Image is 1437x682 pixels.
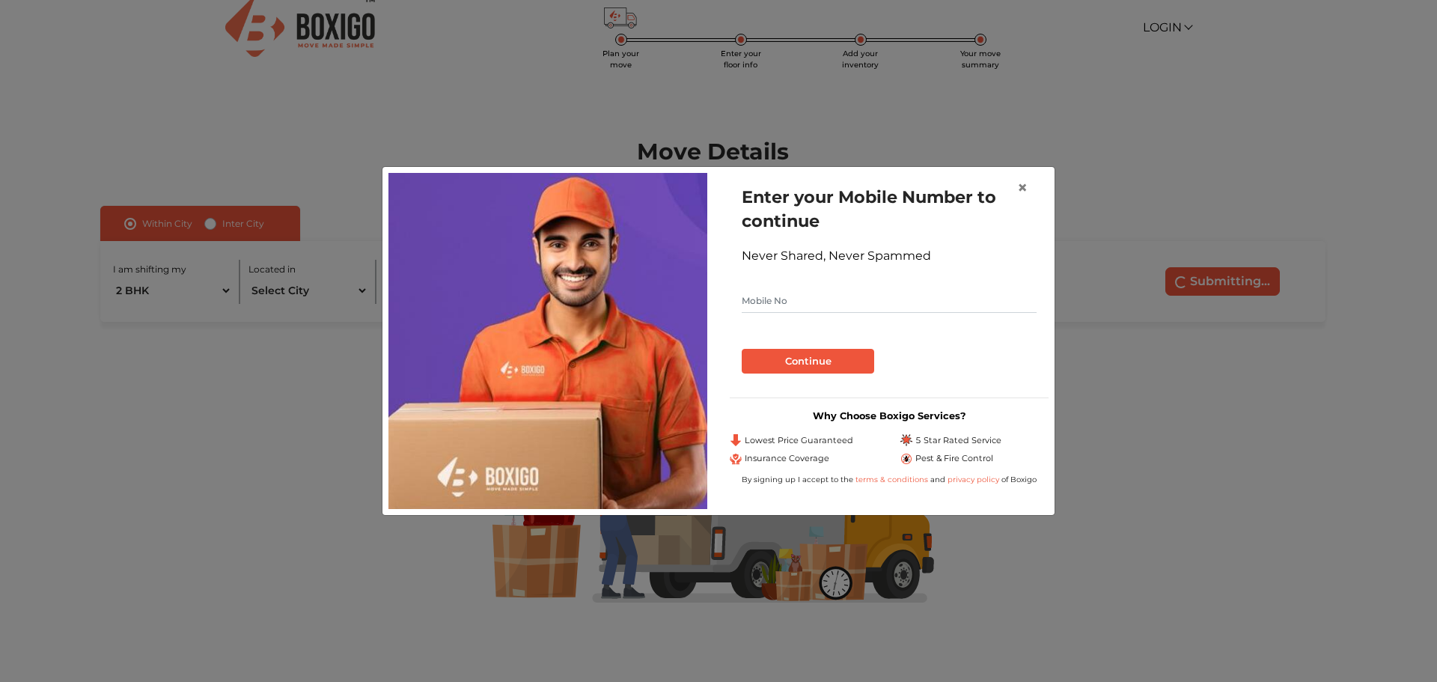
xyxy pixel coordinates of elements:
div: By signing up I accept to the and of Boxigo [730,474,1049,485]
button: Continue [742,349,874,374]
span: Insurance Coverage [745,452,829,465]
span: 5 Star Rated Service [915,434,1001,447]
h1: Enter your Mobile Number to continue [742,185,1037,233]
button: Close [1005,167,1040,209]
span: Pest & Fire Control [915,452,993,465]
input: Mobile No [742,289,1037,313]
div: Never Shared, Never Spammed [742,247,1037,265]
span: × [1017,177,1028,198]
h3: Why Choose Boxigo Services? [730,410,1049,421]
a: terms & conditions [855,475,930,484]
span: Lowest Price Guaranteed [745,434,853,447]
a: privacy policy [945,475,1001,484]
img: relocation-img [388,173,707,508]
